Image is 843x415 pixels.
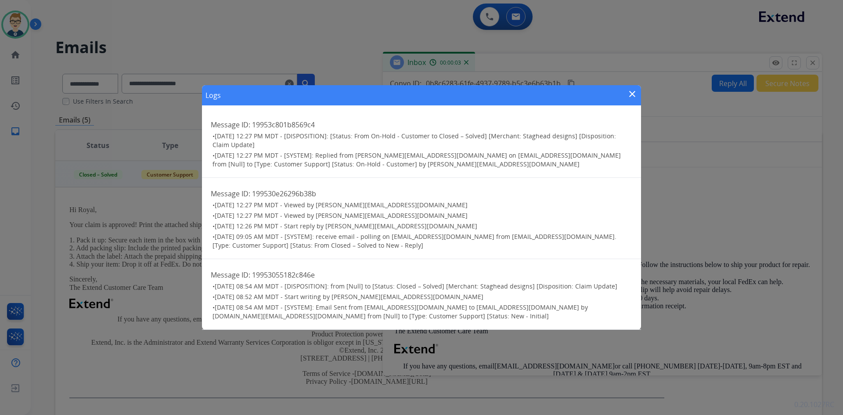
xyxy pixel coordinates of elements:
span: [DATE] 12:27 PM MDT - Viewed by [PERSON_NAME][EMAIL_ADDRESS][DOMAIN_NAME] [215,201,468,209]
h3: • [213,222,632,231]
span: Message ID: [211,270,250,280]
h1: Logs [205,90,221,101]
mat-icon: close [627,89,638,99]
span: [DATE] 08:54 AM MDT - [SYSTEM]: Email Sent from [EMAIL_ADDRESS][DOMAIN_NAME] to [EMAIL_ADDRESS][D... [213,303,588,320]
span: [DATE] 12:27 PM MDT - [DISPOSITION]: [Status: From On-Hold - Customer to Closed – Solved] [Mercha... [213,132,616,149]
h3: • [213,282,632,291]
p: 0.20.1027RC [794,399,834,410]
span: 199530e26296b38b [252,189,316,198]
span: [DATE] 09:05 AM MDT - [SYSTEM]: receive email - polling on [EMAIL_ADDRESS][DOMAIN_NAME] from [EMA... [213,232,616,249]
span: Message ID: [211,120,250,130]
h3: • [213,132,632,149]
span: 19953055182c846e [252,270,315,280]
span: Message ID: [211,189,250,198]
h3: • [213,211,632,220]
h3: • [213,201,632,209]
span: 19953c801b8569c4 [252,120,315,130]
h3: • [213,303,632,321]
h3: • [213,292,632,301]
span: [DATE] 12:27 PM MDT - [SYSTEM]: Replied from [PERSON_NAME][EMAIL_ADDRESS][DOMAIN_NAME] on [EMAIL_... [213,151,621,168]
span: [DATE] 08:54 AM MDT - [DISPOSITION]: from [Null] to [Status: Closed – Solved] [Merchant: Staghead... [215,282,617,290]
h3: • [213,151,632,169]
span: [DATE] 08:52 AM MDT - Start writing by [PERSON_NAME][EMAIL_ADDRESS][DOMAIN_NAME] [215,292,483,301]
span: [DATE] 12:27 PM MDT - Viewed by [PERSON_NAME][EMAIL_ADDRESS][DOMAIN_NAME] [215,211,468,220]
h3: • [213,232,632,250]
span: [DATE] 12:26 PM MDT - Start reply by [PERSON_NAME][EMAIL_ADDRESS][DOMAIN_NAME] [215,222,477,230]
